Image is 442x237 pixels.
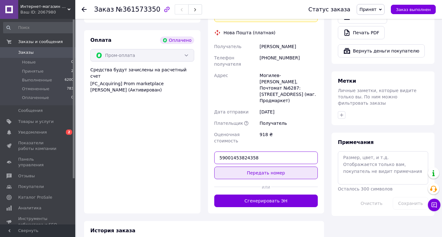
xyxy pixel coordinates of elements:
div: Получатель [258,118,319,129]
span: Показатели работы компании [18,140,58,152]
span: Заказ [94,6,114,13]
div: Средства будут зачислены на расчетный счет [90,67,194,93]
span: Оплата [90,37,111,43]
span: Дата отправки [214,109,249,114]
span: Инструменты вебмастера и SEO [18,216,58,227]
span: Аналитика [18,205,41,211]
span: Отмененные [22,86,49,92]
button: Передать номер [214,167,318,179]
span: 0 [71,59,73,65]
span: Личные заметки, которые видите только вы. По ним можно фильтровать заказы [338,88,417,106]
span: Каталог ProSale [18,195,52,200]
span: Оценочная стоимость [214,132,240,143]
span: Товары и услуги [18,119,54,124]
span: Заказы и сообщения [18,39,63,45]
span: Получатель [214,44,242,49]
span: Принятые [22,69,44,74]
button: Вернуть деньги покупателю [338,44,425,58]
span: Оплаченные [22,95,49,101]
span: Принят [359,7,376,12]
span: 783 [67,86,73,92]
button: Сгенерировать ЭН [214,195,318,207]
span: Покупатели [18,184,44,190]
span: Осталось 300 символов [338,186,392,191]
span: №361573350 [116,6,160,13]
div: [PHONE_NUMBER] [258,52,319,70]
a: Печать PDF [338,26,385,39]
input: Номер экспресс-накладной [214,152,318,164]
span: или [261,184,271,190]
input: Поиск [3,22,74,33]
span: Заказ выполнен [396,7,431,12]
div: 918 ₴ [258,129,319,146]
span: 6200 [65,77,73,83]
span: Отзывы [18,173,35,179]
div: Ваш ID: 2067980 [20,9,75,15]
div: [DATE] [258,106,319,118]
div: Могилев-[PERSON_NAME], Почтомат №6287: [STREET_ADDRESS] (маг. Продмаркет) [258,70,319,106]
span: 2 [66,130,72,135]
span: Выполненные [22,77,52,83]
span: Сообщения [18,108,43,113]
span: Примечания [338,139,374,145]
span: 2 [71,69,73,74]
span: Плательщик [214,121,243,126]
div: Статус заказа [308,6,350,13]
div: Вернуться назад [82,6,87,13]
span: Уведомления [18,130,47,135]
span: История заказа [90,228,136,234]
div: [FC_Acquiring] Prom marketplace [PERSON_NAME] (Активирован) [90,80,194,93]
div: Нова Пошта (платная) [222,30,277,36]
div: [PERSON_NAME] [258,41,319,52]
button: Заказ выполнен [391,5,436,14]
span: Интернет-магазин "Тубмарин" [20,4,67,9]
span: Панель управления [18,157,58,168]
span: 0 [71,95,73,101]
span: Телефон получателя [214,55,241,67]
span: Адрес [214,73,228,78]
div: Оплачено [160,36,194,44]
span: Заказы [18,50,34,55]
button: Чат с покупателем [428,199,440,211]
span: Метки [338,78,356,84]
span: Новые [22,59,36,65]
